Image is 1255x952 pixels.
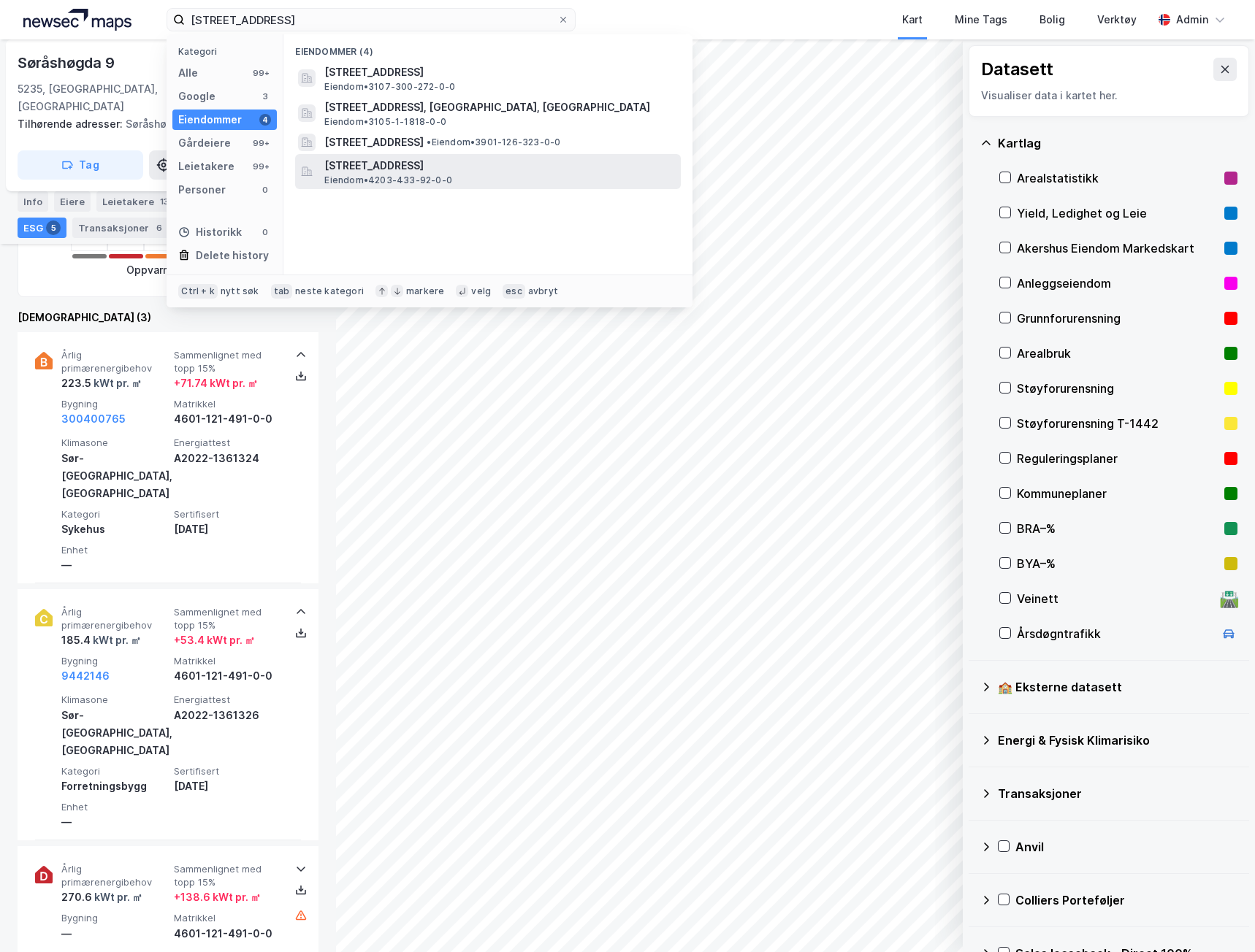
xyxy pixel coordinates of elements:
[178,46,277,57] div: Kategori
[126,261,235,279] div: Oppvarmingskarakter
[61,349,168,375] span: Årlig primærenergibehov
[174,375,258,392] div: + 71.74 kWt pr. ㎡
[174,450,281,467] div: A2022-1361324
[283,34,693,61] div: Eiendommer (4)
[61,410,126,428] button: 300400765
[92,888,142,906] div: kWt pr. ㎡
[1017,169,1218,187] div: Arealstatistikk
[61,778,168,795] div: Forretningsbygg
[955,11,1007,28] div: Mine Tags
[61,765,168,778] span: Kategori
[221,285,259,297] div: nytt søk
[18,115,307,133] div: Søråshøgda 7b
[96,191,178,212] div: Leietakere
[1017,275,1218,292] div: Anleggseiendom
[174,655,281,667] span: Matrikkel
[1017,520,1218,537] div: BRA–%
[251,137,271,149] div: 99+
[185,9,557,31] input: Søk på adresse, matrikkel, gårdeiere, leietakere eller personer
[271,284,293,299] div: tab
[61,801,168,813] span: Enhet
[259,114,271,126] div: 4
[61,925,168,943] div: —
[61,437,168,449] span: Klimasone
[174,707,281,724] div: A2022-1361326
[61,813,168,831] div: —
[18,51,118,74] div: Søråshøgda 9
[157,194,172,209] div: 13
[18,191,48,212] div: Info
[18,80,204,115] div: 5235, [GEOGRAPHIC_DATA], [GEOGRAPHIC_DATA]
[1017,204,1218,222] div: Yield, Ledighet og Leie
[178,284,218,299] div: Ctrl + k
[1017,380,1218,397] div: Støyforurensning
[471,285,491,297] div: velg
[1017,485,1218,502] div: Kommuneplaner
[61,694,168,706] span: Klimasone
[61,707,168,759] div: Sør-[GEOGRAPHIC_DATA], [GEOGRAPHIC_DATA]
[324,157,675,174] span: [STREET_ADDRESS]
[998,732,1237,749] div: Energi & Fysisk Klimarisiko
[174,778,281,795] div: [DATE]
[1015,838,1237,856] div: Anvil
[174,667,281,685] div: 4601-121-491-0-0
[324,134,424,151] span: [STREET_ADDRESS]
[91,632,141,649] div: kWt pr. ㎡
[259,226,271,238] div: 0
[174,349,281,375] span: Sammenlignet med topp 15%
[178,88,215,105] div: Google
[61,398,168,410] span: Bygning
[18,150,143,180] button: Tag
[178,181,226,199] div: Personer
[981,87,1237,104] div: Visualiser data i kartet her.
[61,521,168,538] div: Sykehus
[1176,11,1208,28] div: Admin
[61,606,168,632] span: Årlig primærenergibehov
[61,667,110,685] button: 9442146
[196,247,269,264] div: Delete history
[178,134,231,152] div: Gårdeiere
[174,912,281,924] span: Matrikkel
[1017,239,1218,257] div: Akershus Eiendom Markedskart
[1182,882,1255,952] iframe: Chat Widget
[259,184,271,196] div: 0
[72,218,172,238] div: Transaksjoner
[427,137,560,148] span: Eiendom • 3901-126-323-0-0
[259,91,271,102] div: 3
[1017,625,1214,642] div: Årsdøgntrafikk
[528,285,558,297] div: avbryt
[178,64,198,82] div: Alle
[178,111,242,128] div: Eiendommer
[174,606,281,632] span: Sammenlignet med topp 15%
[174,863,281,888] span: Sammenlignet med topp 15%
[174,410,281,428] div: 4601-121-491-0-0
[1219,589,1239,608] div: 🛣️
[23,9,131,31] img: logo.a4113a55bc3d86da70a041830d287a7e.svg
[61,450,168,502] div: Sør-[GEOGRAPHIC_DATA], [GEOGRAPHIC_DATA]
[61,912,168,924] span: Bygning
[174,437,281,449] span: Energiattest
[1017,345,1218,362] div: Arealbruk
[54,191,91,212] div: Eiere
[1015,891,1237,909] div: Colliers Porteføljer
[251,161,271,172] div: 99+
[998,785,1237,802] div: Transaksjoner
[324,174,452,186] span: Eiendom • 4203-433-92-0-0
[174,521,281,538] div: [DATE]
[174,632,255,649] div: + 53.4 kWt pr. ㎡
[902,11,923,28] div: Kart
[503,284,525,299] div: esc
[18,309,318,326] div: [DEMOGRAPHIC_DATA] (3)
[998,134,1237,152] div: Kartlag
[324,81,455,93] span: Eiendom • 3107-300-272-0-0
[174,765,281,778] span: Sertifisert
[1097,11,1137,28] div: Verktøy
[998,678,1237,696] div: 🏫 Eksterne datasett
[61,544,168,556] span: Enhet
[174,888,261,906] div: + 138.6 kWt pr. ㎡
[174,694,281,706] span: Energiattest
[1017,555,1218,572] div: BYA–%
[91,375,142,392] div: kWt pr. ㎡
[1182,882,1255,952] div: Kontrollprogram for chat
[295,285,364,297] div: neste kategori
